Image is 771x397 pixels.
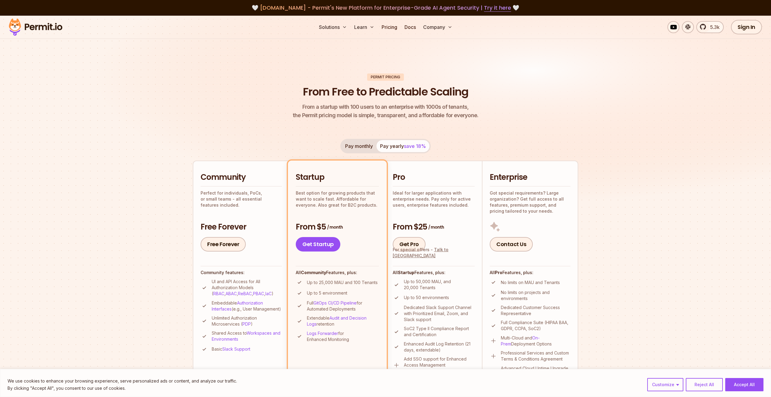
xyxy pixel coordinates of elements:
[213,291,224,296] a: RBAC
[201,270,282,276] h4: Community features:
[402,21,418,33] a: Docs
[226,291,237,296] a: ABAC
[393,172,475,183] h2: Pro
[686,378,723,391] button: Reject All
[238,291,252,296] a: ReBAC
[501,365,570,377] p: Advanced Cloud Uptime Upgrade (0.9999% SLA)
[303,84,468,99] h1: From Free to Predictable Scaling
[201,190,282,208] p: Perfect for individuals, PoCs, or small teams - all essential features included.
[501,350,570,362] p: Professional Services and Custom Terms & Conditions Agreement
[393,237,426,252] a: Get Pro
[725,378,763,391] button: Accept All
[307,331,338,336] a: Logs Forwarder
[421,21,455,33] button: Company
[8,377,237,385] p: We use cookies to enhance your browsing experience, serve personalized ads or content, and analyz...
[265,291,272,296] a: IaC
[212,330,282,342] p: Shared Access to
[296,190,379,208] p: Best option for growing products that want to scale fast. Affordable for everyone. Also great for...
[731,20,762,34] a: Sign In
[212,300,282,312] p: Embeddable (e.g., User Management)
[501,280,560,286] p: No limits on MAU and Tenants
[428,224,444,230] span: / month
[404,305,475,323] p: Dedicated Slack Support Channel with Prioritized Email, Zoom, and Slack support
[327,224,343,230] span: / month
[212,315,282,327] p: Unlimited Authorization Microservices ( )
[314,300,357,305] a: GitOps CI/CD Pipeline
[8,385,237,392] p: By clicking "Accept All", you consent to our use of cookies.
[253,291,264,296] a: PBAC
[501,335,570,347] p: Multi-Cloud and Deployment Options
[404,295,449,301] p: Up to 50 environments
[260,4,511,11] span: [DOMAIN_NAME] - Permit's New Platform for Enterprise-Grade AI Agent Security |
[490,237,533,252] a: Contact Us
[307,315,379,327] p: Extendable retention
[352,21,377,33] button: Learn
[501,305,570,317] p: Dedicated Customer Success Representative
[647,378,683,391] button: Customize
[307,300,379,312] p: Full for Automated Deployments
[490,270,570,276] h4: All Features, plus:
[707,23,719,31] span: 5.3k
[342,140,376,152] button: Pay monthly
[301,270,326,275] strong: Community
[242,321,251,327] a: PDP
[317,21,349,33] button: Solutions
[296,237,340,252] a: Get Startup
[501,320,570,332] p: Full Compliance Suite (HIPAA BAA, GDPR, CCPA, SoC2)
[307,315,367,327] a: Audit and Decision Logs
[307,280,378,286] p: Up to 25,000 MAU and 100 Tenants
[222,346,250,352] a: Slack Support
[484,4,511,12] a: Try it here
[379,21,400,33] a: Pricing
[404,326,475,338] p: SoC2 Type II Compliance Report and Certification
[490,172,570,183] h2: Enterprise
[293,103,478,120] p: the Permit pricing model is simple, transparent, and affordable for everyone.
[212,346,250,352] p: Basic
[212,300,263,311] a: Authorization Interfaces
[201,222,282,233] h3: Free Forever
[201,237,246,252] a: Free Forever
[404,279,475,291] p: Up to 50,000 MAU, and 20,000 Tenants
[212,279,282,297] p: UI and API Access for All Authorization Models ( , , , , )
[393,222,475,233] h3: From $25
[501,289,570,302] p: No limits on projects and environments
[393,190,475,208] p: Ideal for larger applications with enterprise needs. Pay only for active users, enterprise featur...
[398,270,414,275] strong: Startup
[393,270,475,276] h4: All Features, plus:
[307,330,379,342] p: for Enhanced Monitoring
[696,21,724,33] a: 5.3k
[490,190,570,214] p: Got special requirements? Large organization? Get full access to all features, premium support, a...
[296,270,379,276] h4: All Features, plus:
[367,73,404,81] div: Permit Pricing
[296,172,379,183] h2: Startup
[201,172,282,183] h2: Community
[501,335,540,346] a: On-Prem
[14,4,757,12] div: 🤍 🤍
[293,103,478,111] span: From a startup with 100 users to an enterprise with 1000s of tenants,
[6,17,65,37] img: Permit logo
[404,341,475,353] p: Enhanced Audit Log Retention (21 days, extendable)
[404,356,475,374] p: Add SSO support for Enhanced Access Management (additional cost)
[296,222,379,233] h3: From $5
[307,290,347,296] p: Up to 5 environment
[393,247,475,259] div: For special offers -
[495,270,502,275] strong: Pro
